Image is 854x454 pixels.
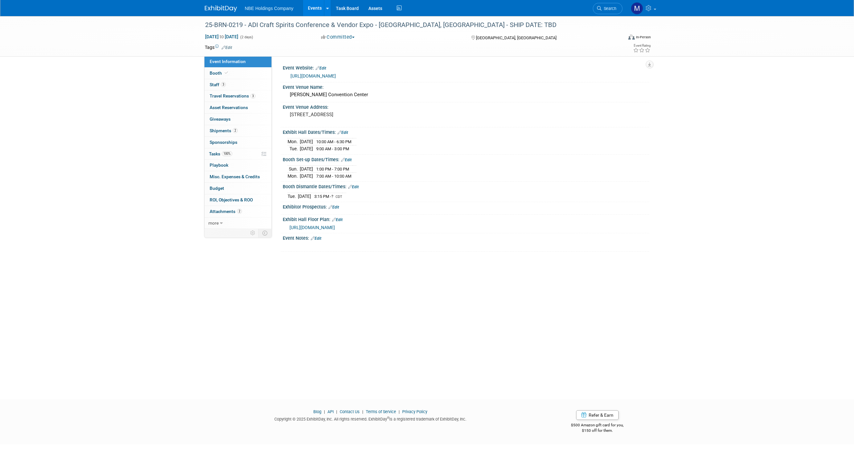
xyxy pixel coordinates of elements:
a: Edit [332,218,343,222]
td: [DATE] [300,138,313,145]
span: 2 [233,128,238,133]
img: Format-Inperson.png [628,34,635,40]
div: Event Website: [283,63,649,71]
img: ExhibitDay [205,5,237,12]
div: $150 off for them. [546,428,650,433]
a: Edit [222,45,232,50]
a: Event Information [204,56,271,67]
div: Booth Set-up Dates/Times: [283,155,649,163]
span: Travel Reservations [210,93,255,98]
div: In-Person [636,35,651,40]
span: 1:00 PM - 7:00 PM [316,167,349,171]
a: Edit [316,66,326,70]
td: Tue. [288,145,300,152]
span: 3 [221,82,226,87]
span: ROI, Objectives & ROO [210,197,253,202]
a: Budget [204,183,271,194]
a: Travel Reservations3 [204,90,271,102]
div: Event Notes: [283,233,649,242]
td: Tue. [288,193,298,199]
sup: ® [387,416,389,420]
button: Committed [319,34,357,41]
div: Event Rating [633,44,650,47]
span: | [322,409,327,414]
a: Shipments2 [204,125,271,136]
a: Edit [328,205,339,209]
div: Event Venue Address: [283,102,649,110]
span: Giveaways [210,116,231,122]
span: Shipments [210,128,238,133]
span: Staff [210,82,226,87]
span: NBE Holdings Company [245,6,293,11]
a: Asset Reservations [204,102,271,113]
span: [GEOGRAPHIC_DATA], [GEOGRAPHIC_DATA] [476,35,556,40]
a: Privacy Policy [402,409,427,414]
span: Misc. Expenses & Credits [210,174,260,179]
td: Personalize Event Tab Strip [247,229,259,237]
a: Edit [311,236,321,241]
span: | [361,409,365,414]
span: Sponsorships [210,140,237,145]
span: Playbook [210,162,228,168]
td: Mon. [288,138,300,145]
pre: [STREET_ADDRESS] [290,112,428,117]
span: more [208,220,219,226]
div: Event Format [584,33,651,43]
a: Playbook [204,160,271,171]
a: API [327,409,334,414]
td: [DATE] [300,172,313,179]
a: Giveaways [204,114,271,125]
i: Booth reservation complete [225,71,228,75]
a: Attachments2 [204,206,271,217]
span: [DATE] [DATE] [205,34,239,40]
div: Event Venue Name: [283,82,649,90]
a: Search [593,3,622,14]
span: | [335,409,339,414]
span: 10:00 AM - 6:30 PM [316,139,351,144]
span: 100% [222,151,232,156]
img: Morgan Goddard [631,2,643,14]
div: Booth Dismantle Dates/Times: [283,182,649,190]
span: (2 days) [240,35,253,39]
td: Sun. [288,166,300,173]
span: 3:15 PM - [314,194,334,199]
a: Blog [313,409,321,414]
a: more [204,218,271,229]
div: Exhibitor Prospectus: [283,202,649,210]
a: Booth [204,68,271,79]
div: [PERSON_NAME] Convention Center [288,90,644,100]
td: [DATE] [300,166,313,173]
span: Asset Reservations [210,105,248,110]
a: Edit [337,130,348,135]
td: [DATE] [298,193,311,199]
a: Edit [348,185,359,189]
span: Budget [210,186,224,191]
span: Booth [210,70,229,76]
div: $500 Amazon gift card for you, [546,418,650,433]
span: 9:00 AM - 3:00 PM [316,146,349,151]
a: [URL][DOMAIN_NAME] [289,225,335,230]
div: 25-BRN-0219 - ADI Craft Spirits Conference & Vendor Expo - [GEOGRAPHIC_DATA], [GEOGRAPHIC_DATA] -... [203,19,613,31]
a: [URL][DOMAIN_NAME] [290,73,336,79]
td: Tags [205,44,232,51]
div: Exhibit Hall Floor Plan: [283,215,649,223]
span: 7:00 AM - 10:00 AM [316,174,351,179]
td: Toggle Event Tabs [259,229,272,237]
a: Misc. Expenses & Credits [204,171,271,182]
td: Mon. [288,172,300,179]
span: | [397,409,401,414]
span: Search [602,6,616,11]
span: Attachments [210,209,242,214]
a: Terms of Service [366,409,396,414]
span: ? [331,194,333,199]
a: Refer & Earn [576,410,619,420]
a: Contact Us [340,409,360,414]
div: Exhibit Hall Dates/Times: [283,127,649,136]
span: 2 [237,209,242,214]
span: 3 [251,94,255,98]
span: CDT [336,195,342,199]
span: to [219,34,225,39]
a: Edit [341,158,352,162]
div: Copyright © 2025 ExhibitDay, Inc. All rights reserved. ExhibitDay is a registered trademark of Ex... [205,415,536,422]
